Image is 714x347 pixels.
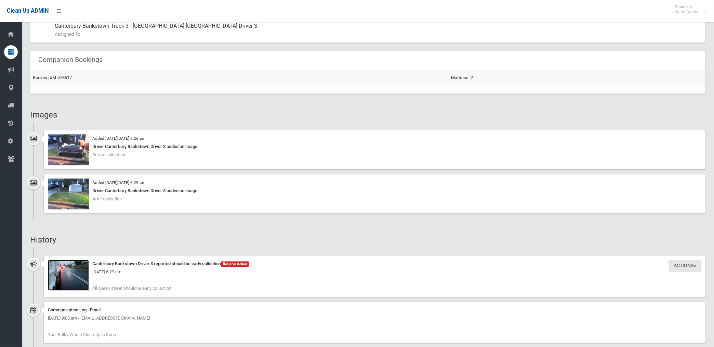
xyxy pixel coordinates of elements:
td: Mattress: 2 [448,70,706,86]
span: Requires Action [221,262,249,267]
small: Added [DATE][DATE] 6:29 am [92,181,145,185]
span: All queen street shouldbe early collection [92,286,171,291]
h2: Images [30,111,706,120]
small: Added [DATE][DATE] 6:26 am [92,136,145,141]
span: Clean Up ADMIN [7,8,49,14]
header: Companion Bookings [30,53,111,67]
img: 2025-08-2106.28.518050677816019039769.jpg [48,179,89,210]
div: Driver Canterbury Bankstown Driver 3 added an image. [48,187,702,195]
span: After collection [92,197,122,202]
img: 2025-08-2106.26.315889562992513816123.jpg [48,260,89,291]
img: 2025-08-2106.26.204845174272077055372.jpg [48,135,89,165]
span: Before collection [92,152,125,158]
span: Clean Up [672,4,705,14]
div: Canterbury Bankstown Truck 3 - [GEOGRAPHIC_DATA] [GEOGRAPHIC_DATA] Driver 3 [55,18,700,43]
div: Driver Canterbury Bankstown Driver 3 added an image. [48,143,702,151]
a: Booking #M-478617 [33,75,72,80]
div: [DATE] 9:05 am - [EMAIL_ADDRESS][DOMAIN_NAME] [48,314,702,323]
small: Super Admin [675,9,699,14]
div: [DATE] 6:29 am [48,268,702,276]
div: Canterbury Bankstown Driver 3 reported should be early collection [48,260,702,268]
button: Actions [669,260,702,273]
div: Communication Log - Email [48,306,702,314]
h2: History [30,236,706,245]
span: Your Bulky Waste Clean-Up is Soon [48,332,116,337]
small: Assigned To [55,30,700,39]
